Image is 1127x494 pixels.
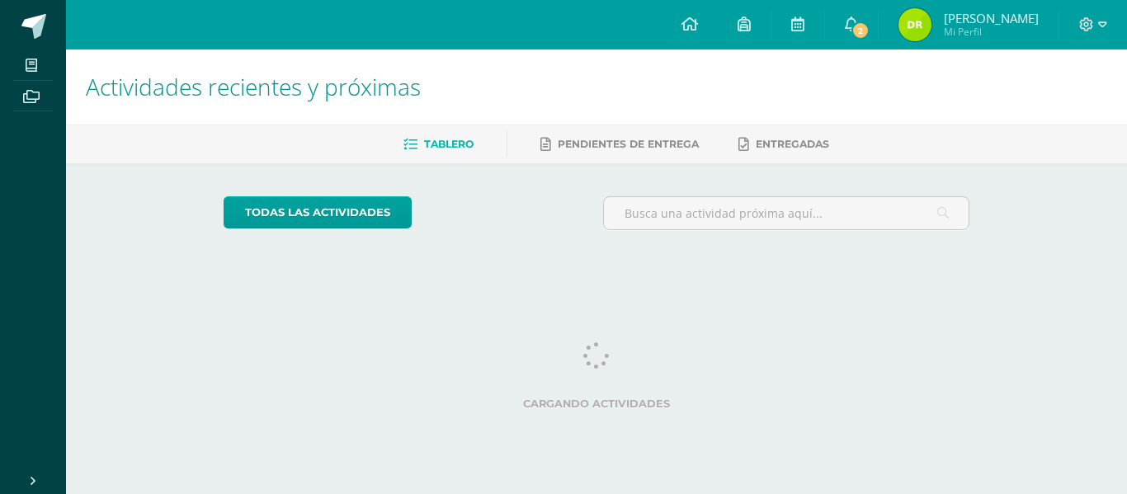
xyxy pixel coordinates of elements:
[756,138,829,150] span: Entregadas
[403,131,474,158] a: Tablero
[86,71,421,102] span: Actividades recientes y próximas
[898,8,931,41] img: 9303202244a68db381c138061978b020.png
[540,131,699,158] a: Pendientes de entrega
[851,21,870,40] span: 2
[558,138,699,150] span: Pendientes de entrega
[944,25,1039,39] span: Mi Perfil
[604,197,969,229] input: Busca una actividad próxima aquí...
[224,398,970,410] label: Cargando actividades
[944,10,1039,26] span: [PERSON_NAME]
[224,196,412,228] a: todas las Actividades
[424,138,474,150] span: Tablero
[738,131,829,158] a: Entregadas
